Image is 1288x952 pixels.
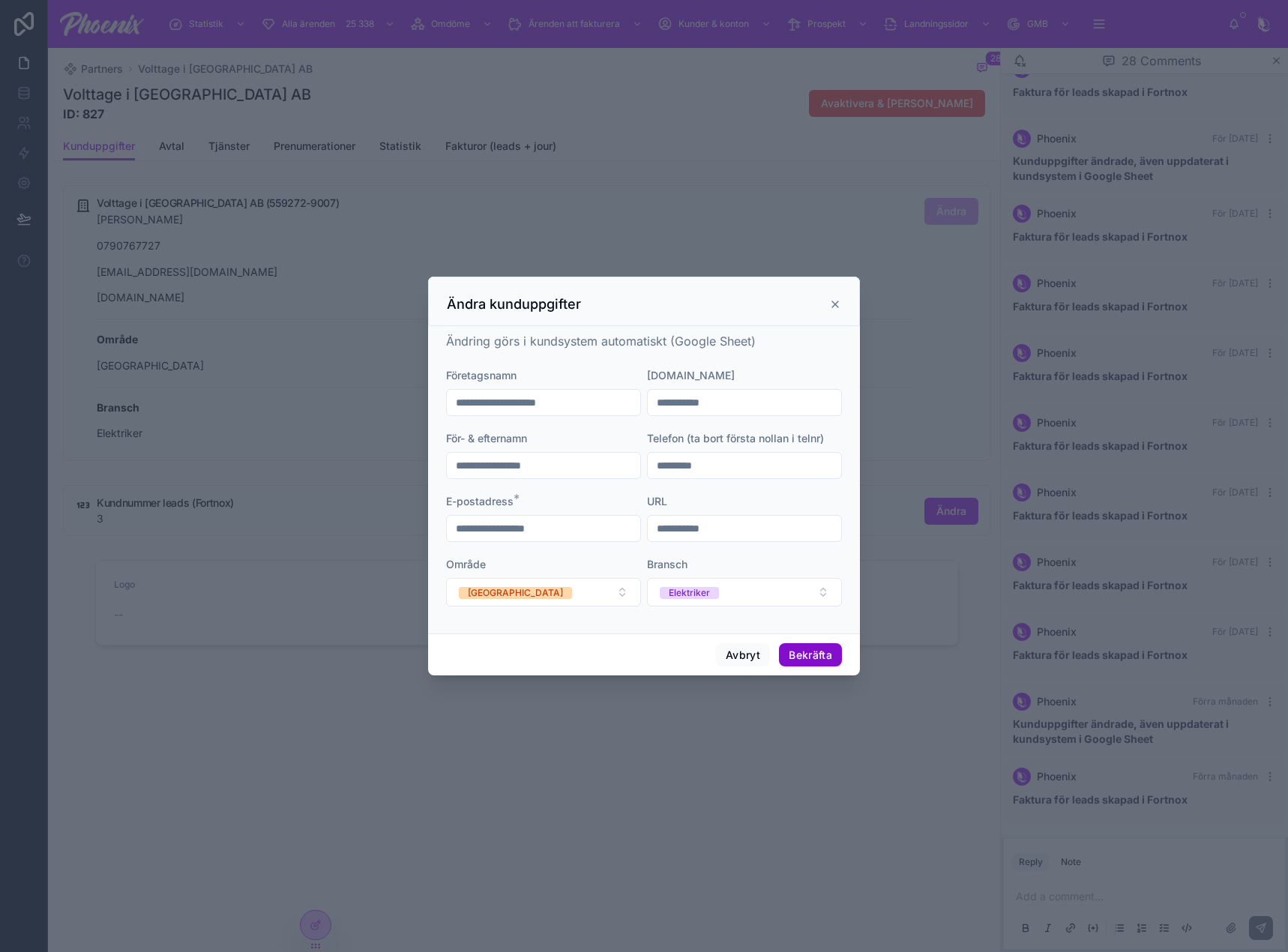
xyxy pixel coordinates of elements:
[647,578,842,606] button: Select Button
[468,587,563,599] div: [GEOGRAPHIC_DATA]
[716,643,770,667] button: Avbryt
[446,578,641,606] button: Select Button
[647,495,667,507] span: URL
[447,295,581,313] h3: Ändra kunduppgifter
[446,432,527,445] span: För- & efternamn
[446,334,756,349] span: Ändring görs i kundsystem automatiskt (Google Sheet)
[446,558,486,570] span: Område
[446,369,517,382] span: Företagsnamn
[446,495,514,507] span: E-postadress
[459,585,572,600] button: Unselect GOTEBORG
[669,587,710,599] div: Elektriker
[647,369,735,382] span: [DOMAIN_NAME]
[647,432,824,445] span: Telefon (ta bort första nollan i telnr)
[647,558,687,570] span: Bransch
[779,643,842,667] button: Bekräfta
